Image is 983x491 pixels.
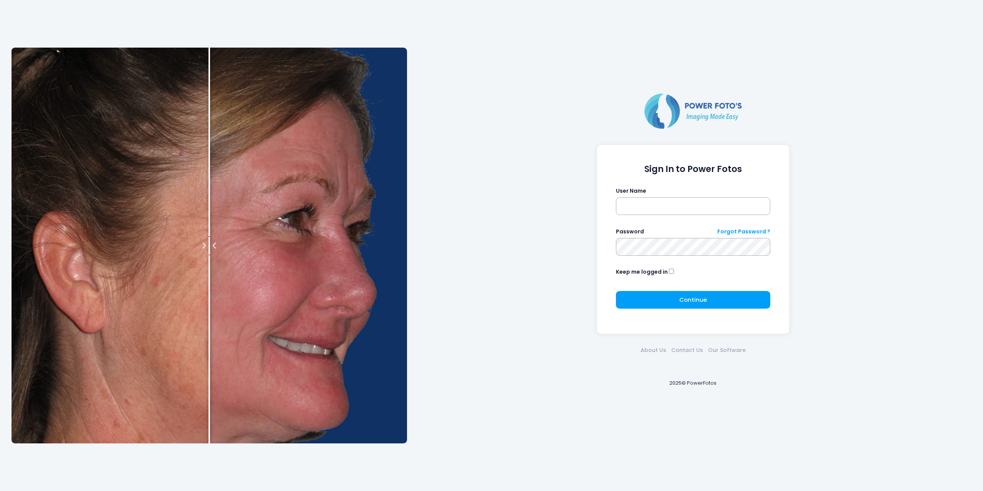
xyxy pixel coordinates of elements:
[616,268,668,276] label: Keep me logged in
[641,92,745,130] img: Logo
[717,228,770,236] a: Forgot Password ?
[679,296,707,304] span: Continue
[638,346,669,354] a: About Us
[669,346,705,354] a: Contact Us
[616,187,646,195] label: User Name
[415,367,971,399] div: 2025© PowerFotos
[616,291,771,309] button: Continue
[616,228,644,236] label: Password
[705,346,748,354] a: Our Software
[616,164,771,174] h1: Sign In to Power Fotos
